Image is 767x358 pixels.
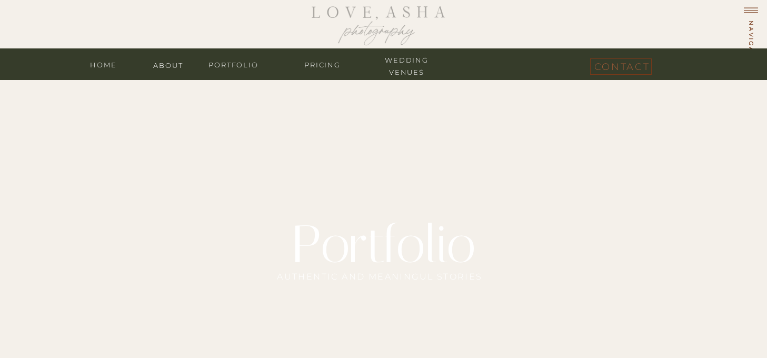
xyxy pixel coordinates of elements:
h1: Portfolio [290,213,479,265]
a: Pricing [291,59,354,69]
h1: navigate [745,21,755,67]
h3: Authentic and meaningul stories [276,270,484,279]
a: about [147,59,190,69]
a: home [83,59,125,69]
a: contact [594,58,647,71]
a: wedding venues [375,54,439,64]
a: portfolio [202,59,265,69]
